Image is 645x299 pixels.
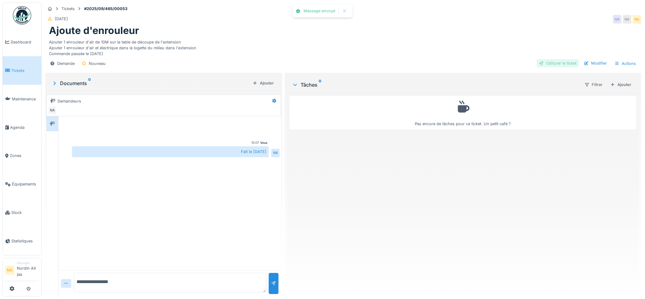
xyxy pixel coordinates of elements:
[260,140,268,145] div: Vous
[11,39,39,45] span: Dashboard
[49,37,638,57] div: Ajouter 1 enrouleur d'air de 10M sur la table de découpe de l'extension Ajouter 1 enrouleur d'air...
[3,28,41,56] a: Dashboard
[62,6,75,12] div: Tickets
[88,80,91,87] sup: 0
[633,15,641,24] div: NA
[17,261,39,265] div: Manager
[3,170,41,198] a: Équipements
[3,85,41,113] a: Maintenance
[582,80,606,89] div: Filtrer
[608,80,634,89] div: Ajouter
[292,81,579,88] div: Tâches
[17,261,39,280] li: Nordin Ait jaa
[623,15,632,24] div: NA
[319,81,321,88] sup: 0
[11,210,39,215] span: Stock
[3,227,41,255] a: Statistiques
[51,80,250,87] div: Documents
[251,140,259,145] div: 15:07
[10,153,39,159] span: Zones
[582,59,609,67] div: Modifier
[612,59,639,68] div: Actions
[294,99,632,127] div: Pas encore de tâches pour ce ticket. Un petit café ?
[304,9,335,14] div: Message envoyé
[12,96,39,102] span: Maintenance
[3,142,41,170] a: Zones
[11,238,39,244] span: Statistiques
[613,15,622,24] div: NA
[82,6,130,12] strong: #2025/09/465/00053
[3,56,41,85] a: Tickets
[48,106,57,115] div: NA
[49,25,139,36] h1: Ajoute d'enrouleur
[3,113,41,142] a: Agenda
[10,125,39,130] span: Agenda
[5,261,39,281] a: NA ManagerNordin Ait jaa
[250,79,276,87] div: Ajouter
[11,68,39,73] span: Tickets
[72,146,269,157] div: Fait le [DATE]
[537,59,579,67] div: Clôturer le ticket
[89,61,106,66] div: Nouveau
[271,149,280,157] div: NA
[55,16,68,22] div: [DATE]
[13,6,31,24] img: Badge_color-CXgf-gQk.svg
[3,198,41,227] a: Stock
[58,98,81,104] div: Demandeurs
[5,266,14,275] li: NA
[12,181,39,187] span: Équipements
[57,61,75,66] div: Demande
